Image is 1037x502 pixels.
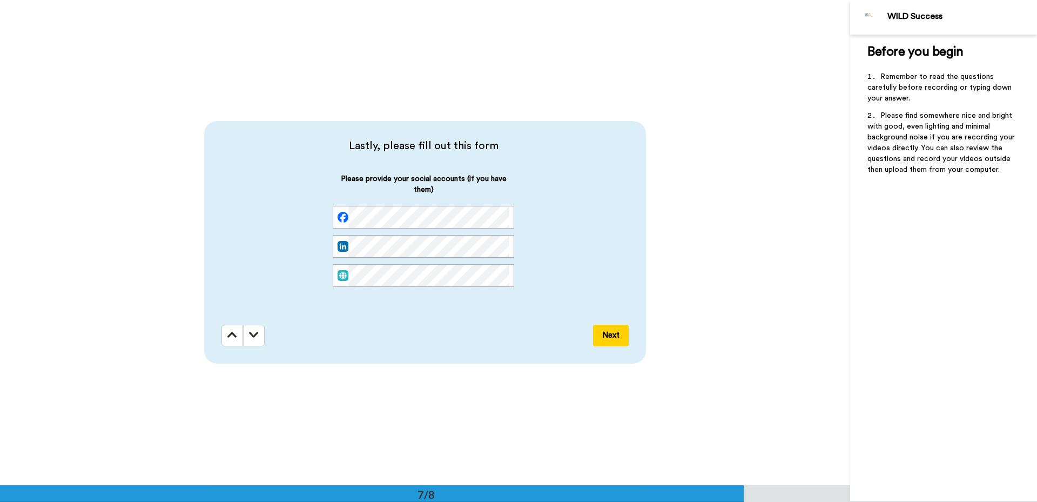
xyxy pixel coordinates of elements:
img: linked-in.png [338,241,348,252]
button: Next [593,325,629,346]
span: Please provide your social accounts (if you have them) [333,173,514,206]
span: Please find somewhere nice and bright with good, even lighting and minimal background noise if yo... [867,112,1017,173]
div: 7/8 [400,487,452,502]
img: Profile Image [856,4,882,30]
img: web.svg [338,270,348,281]
span: Lastly, please fill out this form [221,138,625,153]
span: Before you begin [867,45,963,58]
span: Remember to read the questions carefully before recording or typing down your answer. [867,73,1014,102]
div: WILD Success [887,11,1036,22]
img: facebook.svg [338,212,348,223]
